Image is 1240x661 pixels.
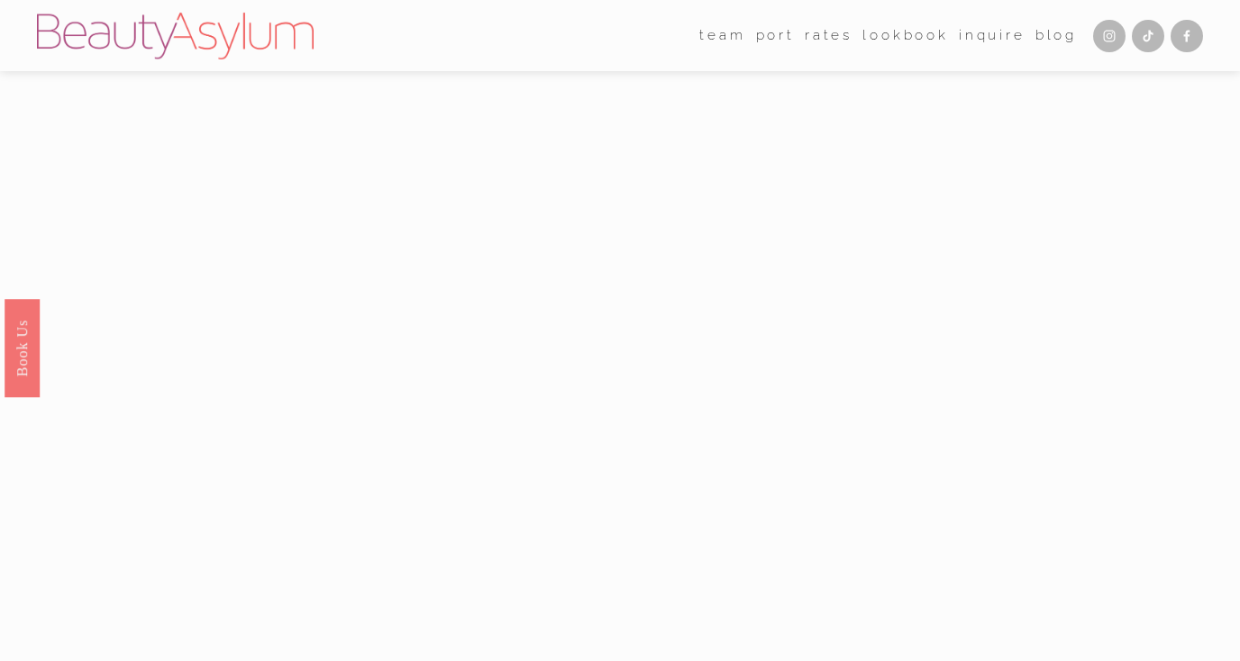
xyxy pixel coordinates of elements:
[1171,20,1203,52] a: Facebook
[5,299,40,397] a: Book Us
[805,22,852,50] a: Rates
[862,22,949,50] a: Lookbook
[756,22,795,50] a: port
[959,22,1026,50] a: Inquire
[1093,20,1126,52] a: Instagram
[37,13,314,59] img: Beauty Asylum | Bridal Hair &amp; Makeup Charlotte &amp; Atlanta
[699,23,745,49] span: team
[1035,22,1077,50] a: Blog
[1132,20,1164,52] a: TikTok
[699,22,745,50] a: folder dropdown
